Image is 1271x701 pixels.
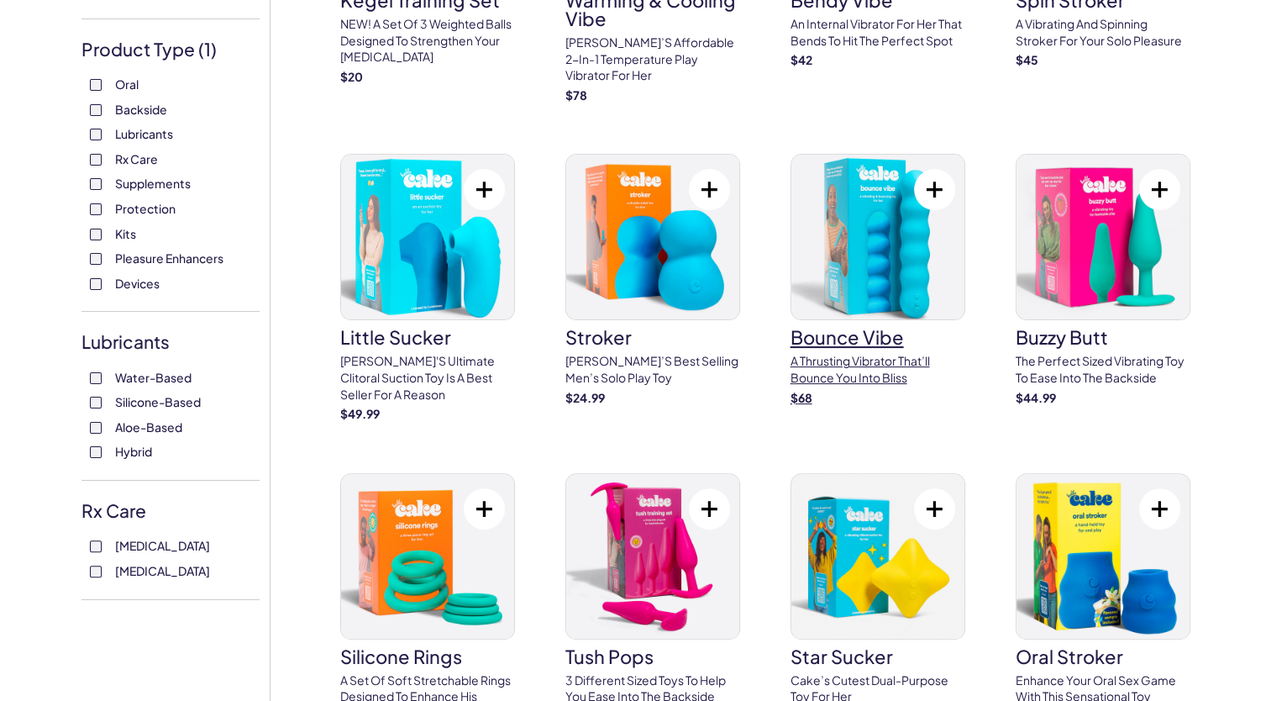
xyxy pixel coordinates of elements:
input: Rx Care [90,154,102,166]
span: Backside [115,98,167,120]
p: The perfect sized vibrating toy to ease into the backside [1016,353,1190,386]
p: [PERSON_NAME]’s best selling men’s solo play toy [565,353,740,386]
p: A thrusting vibrator that’ll bounce you into bliss [790,353,965,386]
img: star sucker [791,474,964,639]
input: [MEDICAL_DATA] [90,566,102,577]
span: Silicone-Based [115,391,201,413]
strong: $ 24.99 [565,390,605,405]
p: An internal vibrator for her that bends to hit the perfect spot [790,16,965,49]
img: stroker [566,155,739,319]
span: Lubricants [115,123,173,145]
input: Protection [90,203,102,215]
p: A vibrating and spinning stroker for your solo pleasure [1016,16,1190,49]
strong: $ 20 [340,69,363,84]
span: Devices [115,272,160,294]
img: tush pops [566,474,739,639]
span: Supplements [115,172,191,194]
img: little sucker [341,155,514,319]
img: oral stroker [1016,474,1190,639]
input: [MEDICAL_DATA] [90,540,102,552]
a: little suckerlittle sucker[PERSON_NAME]'s ultimate clitoral suction toy is a best seller for a re... [340,154,515,422]
input: Devices [90,278,102,290]
p: [PERSON_NAME]'s ultimate clitoral suction toy is a best seller for a reason [340,353,515,403]
p: NEW! A set of 3 weighted balls designed to strengthen your [MEDICAL_DATA] [340,16,515,66]
input: Backside [90,104,102,116]
span: Rx Care [115,148,158,170]
a: buzzy buttbuzzy buttThe perfect sized vibrating toy to ease into the backside$44.99 [1016,154,1190,406]
input: Lubricants [90,129,102,140]
span: Kits [115,223,136,245]
h3: star sucker [790,647,965,666]
a: strokerstroker[PERSON_NAME]’s best selling men’s solo play toy$24.99 [565,154,740,406]
input: Silicone-Based [90,397,102,408]
h3: little sucker [340,328,515,346]
strong: $ 45 [1016,52,1038,67]
h3: bounce vibe [790,328,965,346]
span: Aloe-Based [115,416,182,438]
input: Kits [90,229,102,240]
span: Pleasure Enhancers [115,247,223,269]
img: bounce vibe [791,155,964,319]
input: Supplements [90,178,102,190]
span: Protection [115,198,176,219]
img: silicone rings [341,474,514,639]
strong: $ 42 [790,52,812,67]
span: Oral [115,73,139,95]
h3: silicone rings [340,647,515,666]
input: Water-Based [90,372,102,384]
h3: stroker [565,328,740,346]
input: Pleasure Enhancers [90,253,102,265]
strong: $ 68 [790,390,812,405]
a: bounce vibebounce vibeA thrusting vibrator that’ll bounce you into bliss$68 [790,154,965,406]
h3: tush pops [565,647,740,666]
span: Water-Based [115,366,192,388]
strong: $ 49.99 [340,406,380,421]
h3: buzzy butt [1016,328,1190,346]
input: Aloe-Based [90,422,102,434]
input: Hybrid [90,446,102,458]
p: [PERSON_NAME]’s affordable 2-in-1 temperature play vibrator for her [565,34,740,84]
h3: oral stroker [1016,647,1190,666]
img: buzzy butt [1016,155,1190,319]
strong: $ 78 [565,87,587,103]
span: [MEDICAL_DATA] [115,535,210,556]
span: [MEDICAL_DATA] [115,560,210,582]
span: Hybrid [115,440,152,462]
input: Oral [90,79,102,91]
strong: $ 44.99 [1016,390,1056,405]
